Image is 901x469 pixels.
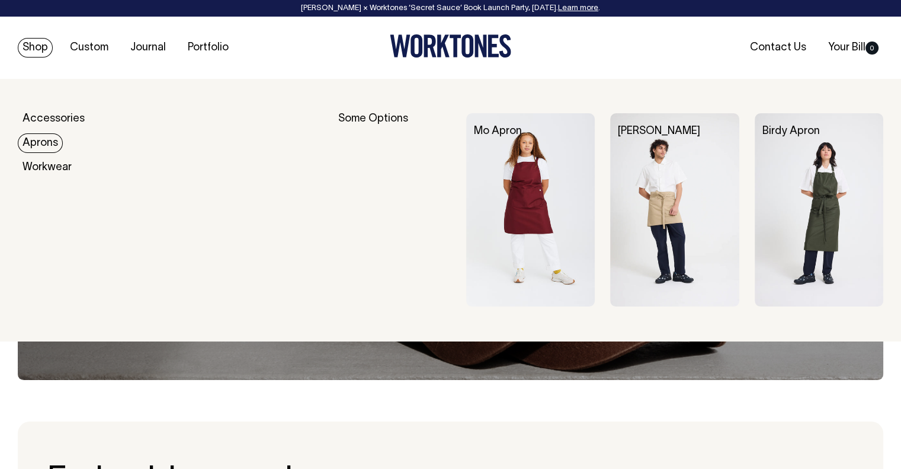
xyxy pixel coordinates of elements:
a: Accessories [18,109,89,129]
div: [PERSON_NAME] × Worktones ‘Secret Sauce’ Book Launch Party, [DATE]. . [12,4,889,12]
a: Mo Apron [474,126,522,136]
a: Contact Us [745,38,811,58]
a: [PERSON_NAME] [618,126,700,136]
img: Birdy Apron [755,113,883,307]
span: 0 [865,42,878,55]
a: Your Bill0 [823,38,883,58]
a: Birdy Apron [762,126,820,136]
img: Bobby Apron [610,113,739,307]
img: Mo Apron [466,113,595,307]
a: Workwear [18,158,76,177]
a: Custom [65,38,113,58]
a: Learn more [558,5,598,12]
div: Some Options [338,113,451,307]
a: Portfolio [183,38,233,58]
a: Aprons [18,133,63,153]
a: Journal [126,38,171,58]
a: Shop [18,38,53,58]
